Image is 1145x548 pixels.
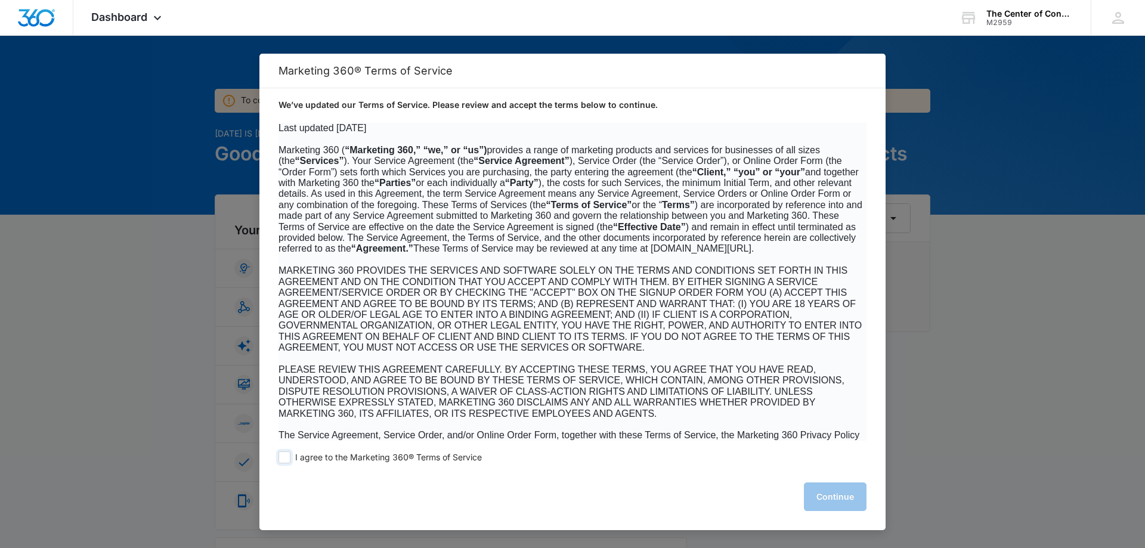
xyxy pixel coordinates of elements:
[278,64,867,77] h2: Marketing 360® Terms of Service
[505,178,539,188] b: “Party”
[278,364,844,419] span: PLEASE REVIEW THIS AGREEMENT CAREFULLY. BY ACCEPTING THESE TERMS, YOU AGREE THAT YOU HAVE READ, U...
[295,452,482,463] span: I agree to the Marketing 360® Terms of Service
[613,222,686,232] b: “Effective Date”
[662,200,695,210] b: Terms”
[375,178,416,188] b: “Parties”
[692,167,805,177] b: “Client,” “you” or “your”
[278,265,862,352] span: MARKETING 360 PROVIDES THE SERVICES AND SOFTWARE SOLELY ON THE TERMS AND CONDITIONS SET FORTH IN ...
[91,11,147,23] span: Dashboard
[804,482,867,511] button: Continue
[278,430,859,451] span: The Service Agreement, Service Order, and/or Online Order Form, together with these Terms of Serv...
[278,99,867,111] p: We’ve updated our Terms of Service. Please review and accept the terms below to continue.
[474,156,569,166] b: “Service Agreement”
[351,243,413,253] b: “Agreement.”
[345,145,487,155] b: “Marketing 360,” “we,” or “us”)
[295,156,344,166] b: “Services”
[986,9,1073,18] div: account name
[986,18,1073,27] div: account id
[278,123,366,133] span: Last updated [DATE]
[278,145,862,254] span: Marketing 360 ( provides a range of marketing products and services for businesses of all sizes (...
[546,200,632,210] b: “Terms of Service”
